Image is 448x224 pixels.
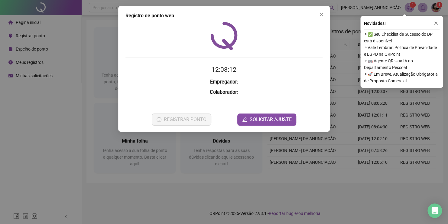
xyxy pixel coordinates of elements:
h3: : [125,78,323,86]
button: Close [317,10,326,19]
h3: : [125,88,323,96]
span: ⚬ 🚀 Em Breve, Atualização Obrigatória de Proposta Comercial [364,71,440,84]
span: Novidades ! [364,20,386,27]
time: 12:08:12 [212,66,236,73]
span: edit [242,117,247,122]
span: ⚬ 🤖 Agente QR: sua IA no Departamento Pessoal [364,58,440,71]
img: QRPoint [210,22,238,50]
button: editSOLICITAR AJUSTE [237,114,296,126]
strong: Empregador [210,79,237,85]
div: Open Intercom Messenger [427,203,442,218]
span: close [434,21,438,25]
span: close [319,12,324,17]
span: ⚬ ✅ Seu Checklist de Sucesso do DP está disponível [364,31,440,44]
div: Registro de ponto web [125,12,323,19]
strong: Colaborador [210,89,237,95]
button: REGISTRAR PONTO [152,114,211,126]
span: SOLICITAR AJUSTE [249,116,291,123]
span: ⚬ Vale Lembrar: Política de Privacidade e LGPD na QRPoint [364,44,440,58]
